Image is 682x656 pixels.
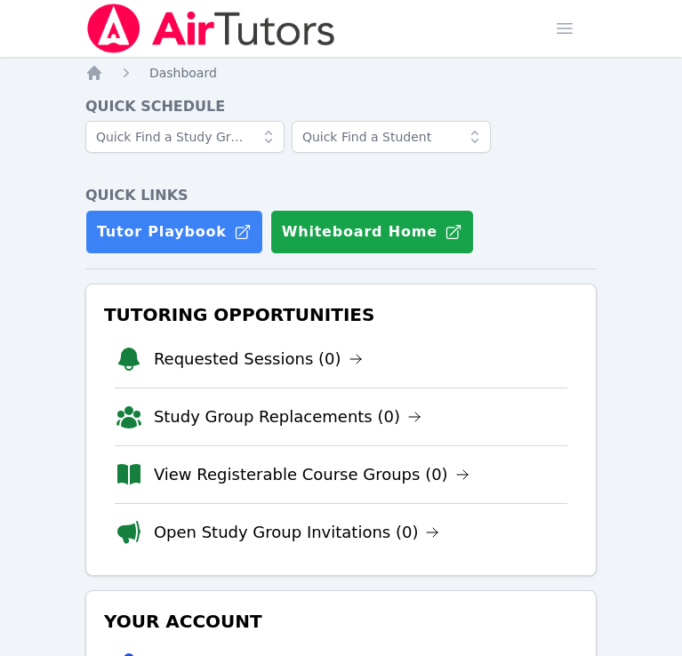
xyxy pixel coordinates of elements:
[85,210,263,254] a: Tutor Playbook
[154,520,440,545] a: Open Study Group Invitations (0)
[85,4,337,53] img: Air Tutors
[149,64,217,82] a: Dashboard
[292,121,491,153] input: Quick Find a Student
[154,404,421,429] a: Study Group Replacements (0)
[100,299,582,331] h3: Tutoring Opportunities
[100,605,582,637] h3: Your Account
[149,66,217,80] span: Dashboard
[154,347,363,372] a: Requested Sessions (0)
[270,210,474,254] button: Whiteboard Home
[85,64,597,82] nav: Breadcrumb
[154,462,469,487] a: View Registerable Course Groups (0)
[85,121,285,153] input: Quick Find a Study Group
[85,185,597,206] h4: Quick Links
[85,96,597,117] h4: Quick Schedule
